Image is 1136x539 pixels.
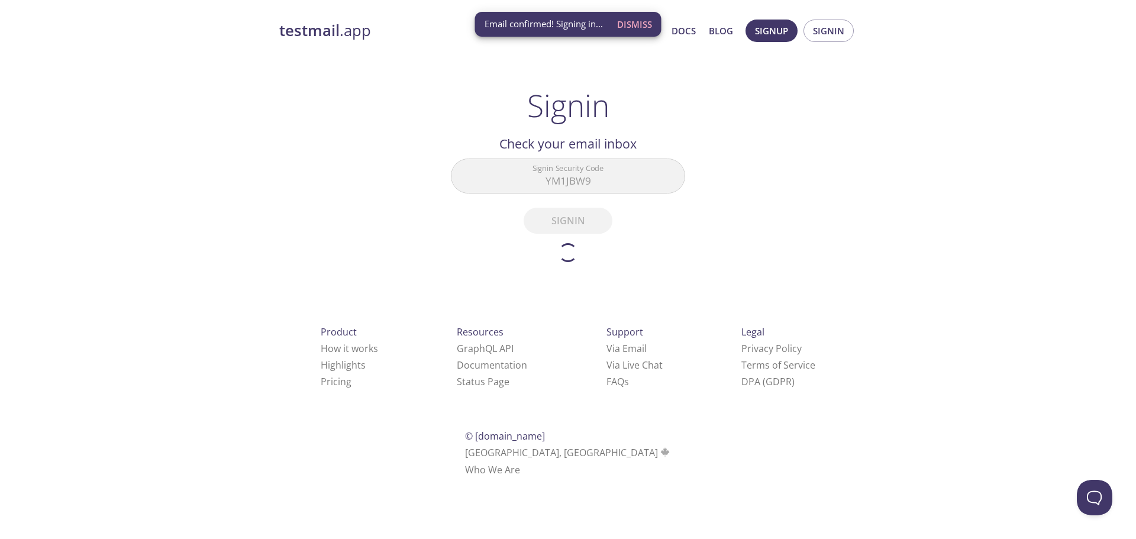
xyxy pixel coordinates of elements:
[457,359,527,372] a: Documentation
[617,17,652,32] span: Dismiss
[606,375,629,388] a: FAQ
[606,325,643,338] span: Support
[451,134,685,154] h2: Check your email inbox
[321,359,366,372] a: Highlights
[755,23,788,38] span: Signup
[813,23,844,38] span: Signin
[465,430,545,443] span: © [DOMAIN_NAME]
[1077,480,1112,515] iframe: Help Scout Beacon - Open
[741,359,815,372] a: Terms of Service
[457,375,509,388] a: Status Page
[803,20,854,42] button: Signin
[279,20,340,41] strong: testmail
[745,20,798,42] button: Signup
[465,446,672,459] span: [GEOGRAPHIC_DATA], [GEOGRAPHIC_DATA]
[741,342,802,355] a: Privacy Policy
[612,13,657,35] button: Dismiss
[672,23,696,38] a: Docs
[741,325,764,338] span: Legal
[606,342,647,355] a: Via Email
[465,463,520,476] a: Who We Are
[527,88,609,123] h1: Signin
[709,23,733,38] a: Blog
[321,342,378,355] a: How it works
[457,325,504,338] span: Resources
[321,325,357,338] span: Product
[457,342,514,355] a: GraphQL API
[741,375,795,388] a: DPA (GDPR)
[624,375,629,388] span: s
[279,21,557,41] a: testmail.app
[606,359,663,372] a: Via Live Chat
[485,18,603,30] span: Email confirmed! Signing in...
[321,375,351,388] a: Pricing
